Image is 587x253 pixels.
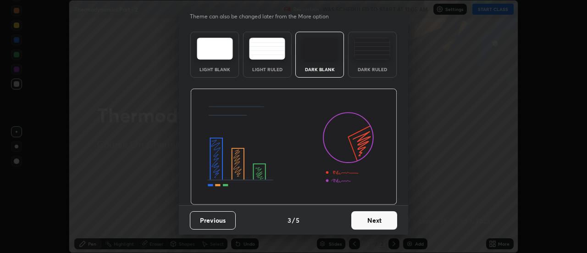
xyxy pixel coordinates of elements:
img: darkRuledTheme.de295e13.svg [354,38,390,60]
h4: 3 [288,215,291,225]
button: Previous [190,211,236,230]
div: Light Ruled [249,67,286,72]
h4: 5 [296,215,299,225]
div: Dark Blank [301,67,338,72]
img: darkTheme.f0cc69e5.svg [302,38,338,60]
div: Light Blank [196,67,233,72]
img: darkThemeBanner.d06ce4a2.svg [190,89,397,205]
p: Theme can also be changed later from the More option [190,12,338,21]
img: lightTheme.e5ed3b09.svg [197,38,233,60]
button: Next [351,211,397,230]
h4: / [292,215,295,225]
div: Dark Ruled [354,67,391,72]
img: lightRuledTheme.5fabf969.svg [249,38,285,60]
